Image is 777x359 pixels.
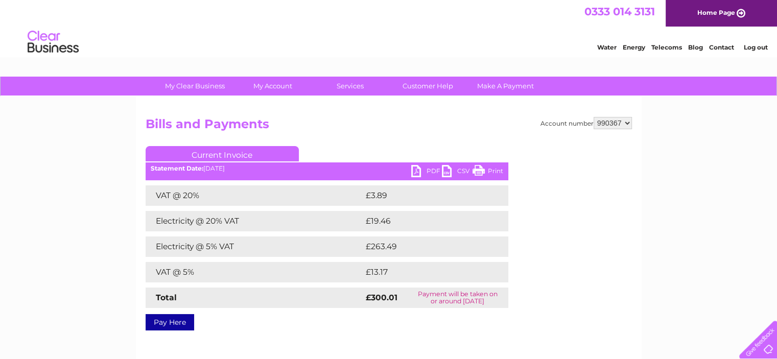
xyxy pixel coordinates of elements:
a: Make A Payment [463,77,548,95]
a: Pay Here [146,314,194,330]
td: Electricity @ 20% VAT [146,211,363,231]
a: Contact [709,43,734,51]
img: logo.png [27,27,79,58]
a: Services [308,77,392,95]
a: Log out [743,43,767,51]
td: £19.46 [363,211,487,231]
a: CSV [442,165,473,180]
td: £13.17 [363,262,485,282]
td: VAT @ 5% [146,262,363,282]
div: [DATE] [146,165,508,172]
a: Print [473,165,503,180]
a: Customer Help [386,77,470,95]
h2: Bills and Payments [146,117,632,136]
strong: Total [156,293,177,302]
a: Water [597,43,617,51]
div: Account number [540,117,632,129]
a: 0333 014 3131 [584,5,655,18]
div: Clear Business is a trading name of Verastar Limited (registered in [GEOGRAPHIC_DATA] No. 3667643... [148,6,630,50]
td: Electricity @ 5% VAT [146,236,363,257]
a: My Account [230,77,315,95]
td: £3.89 [363,185,485,206]
a: PDF [411,165,442,180]
td: Payment will be taken on or around [DATE] [407,288,508,308]
td: VAT @ 20% [146,185,363,206]
a: Current Invoice [146,146,299,161]
strong: £300.01 [366,293,397,302]
b: Statement Date: [151,164,203,172]
td: £263.49 [363,236,490,257]
a: Energy [623,43,645,51]
a: Blog [688,43,703,51]
a: Telecoms [651,43,682,51]
a: My Clear Business [153,77,237,95]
